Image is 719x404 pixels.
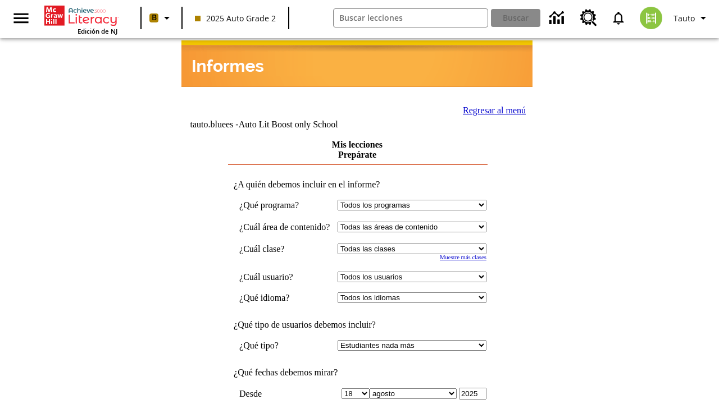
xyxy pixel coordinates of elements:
img: avatar image [640,7,662,29]
td: Desde [239,388,332,400]
nobr: Auto Lit Boost only School [239,120,338,129]
td: ¿Cuál usuario? [239,272,332,282]
img: header [181,40,533,87]
td: ¿Cuál clase? [239,244,332,254]
td: ¿Qué tipo? [239,340,332,351]
td: ¿Qué fechas debemos mirar? [228,368,486,378]
button: Escoja un nuevo avatar [633,3,669,33]
div: Portada [44,3,117,35]
span: 2025 Auto Grade 2 [195,12,276,24]
nobr: ¿Cuál área de contenido? [239,222,330,232]
input: Buscar campo [334,9,488,27]
td: tauto.bluees - [190,120,396,130]
a: Regresar al menú [463,105,526,115]
a: Centro de recursos, Se abrirá en una pestaña nueva. [574,3,604,33]
button: Boost El color de la clase es anaranjado claro. Cambiar el color de la clase. [145,8,178,28]
a: Mis lecciones Prepárate [332,140,383,159]
button: Perfil/Configuración [669,8,715,28]
span: Edición de NJ [78,27,117,35]
span: Tauto [674,12,695,24]
a: Muestre más clases [440,254,486,260]
td: ¿Qué idioma? [239,292,332,303]
td: ¿A quién debemos incluir en el informe? [228,180,486,190]
td: ¿Qué programa? [239,200,332,210]
a: Centro de información [543,3,574,34]
button: Abrir el menú lateral [4,2,38,35]
td: ¿Qué tipo de usuarios debemos incluir? [228,320,486,330]
span: B [152,11,157,25]
a: Notificaciones [604,3,633,33]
